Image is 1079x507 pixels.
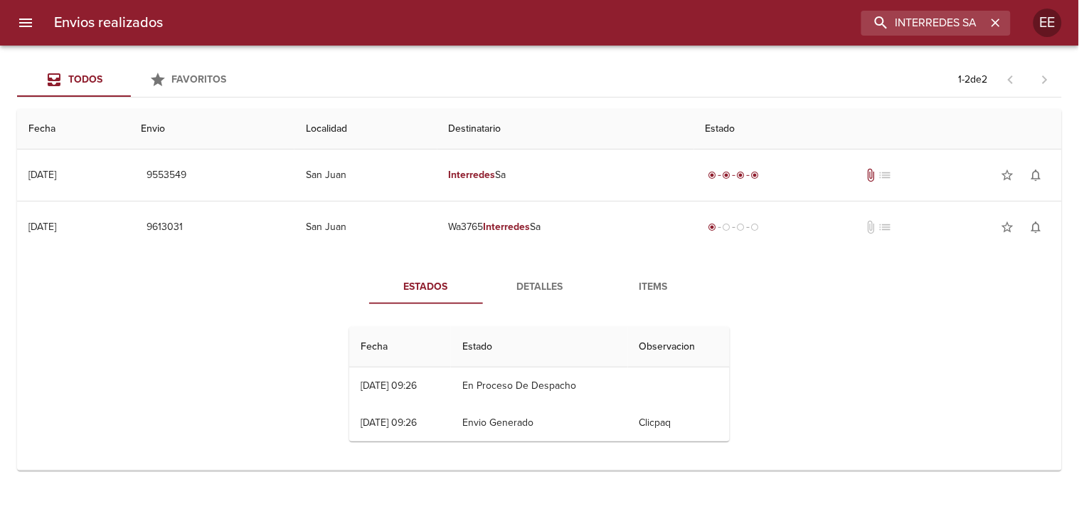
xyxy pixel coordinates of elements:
td: En Proceso De Despacho [451,367,627,404]
td: Clicpaq [628,404,730,441]
button: Agregar a favoritos [994,161,1022,189]
span: notifications_none [1029,168,1043,182]
div: Generado [706,220,762,234]
div: Abrir información de usuario [1033,9,1062,37]
h6: Envios realizados [54,11,163,34]
th: Fecha [17,109,129,150]
span: Items [605,278,702,296]
td: Sa [437,150,694,201]
span: radio_button_checked [723,171,731,179]
em: Interredes [484,221,531,233]
span: Estados [378,278,474,296]
span: No tiene pedido asociado [878,168,892,182]
span: No tiene documentos adjuntos [863,220,878,234]
div: Tabs Envios [17,63,245,97]
th: Destinatario [437,109,694,150]
td: San Juan [294,150,437,201]
th: Envio [129,109,294,150]
div: [DATE] 09:26 [361,380,417,392]
span: radio_button_unchecked [723,223,731,231]
span: radio_button_checked [708,223,717,231]
input: buscar [861,11,987,36]
button: Activar notificaciones [1022,213,1051,241]
span: No tiene pedido asociado [878,220,892,234]
div: [DATE] [28,169,56,181]
button: 9553549 [141,162,192,189]
button: Activar notificaciones [1022,161,1051,189]
th: Estado [694,109,1062,150]
button: 9613031 [141,214,188,241]
span: radio_button_unchecked [751,223,760,231]
th: Observacion [628,327,730,367]
th: Estado [451,327,627,367]
div: Tabs detalle de guia [369,270,711,304]
span: radio_button_checked [751,171,760,179]
th: Fecha [349,327,451,367]
span: Favoritos [172,73,227,85]
button: menu [9,6,43,40]
table: Tabla de envíos del cliente [17,109,1062,471]
td: Envio Generado [451,404,627,441]
td: San Juan [294,202,437,253]
div: [DATE] [28,221,56,233]
span: 9613031 [147,219,183,236]
button: Agregar a favoritos [994,213,1022,241]
td: Wa3765 Sa [437,202,694,253]
span: star_border [1001,168,1015,182]
span: Tiene documentos adjuntos [863,168,878,182]
th: Localidad [294,109,437,150]
span: radio_button_checked [737,171,745,179]
table: Tabla de seguimiento [349,327,730,441]
span: 9553549 [147,167,186,184]
p: 1 - 2 de 2 [959,73,988,87]
span: Detalles [491,278,588,296]
span: Pagina siguiente [1028,63,1062,97]
div: [DATE] 09:26 [361,417,417,429]
span: radio_button_checked [708,171,717,179]
span: star_border [1001,220,1015,234]
em: Interredes [449,169,496,181]
span: Pagina anterior [994,72,1028,86]
span: radio_button_unchecked [737,223,745,231]
span: Todos [68,73,102,85]
div: EE [1033,9,1062,37]
div: Entregado [706,168,762,182]
span: notifications_none [1029,220,1043,234]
